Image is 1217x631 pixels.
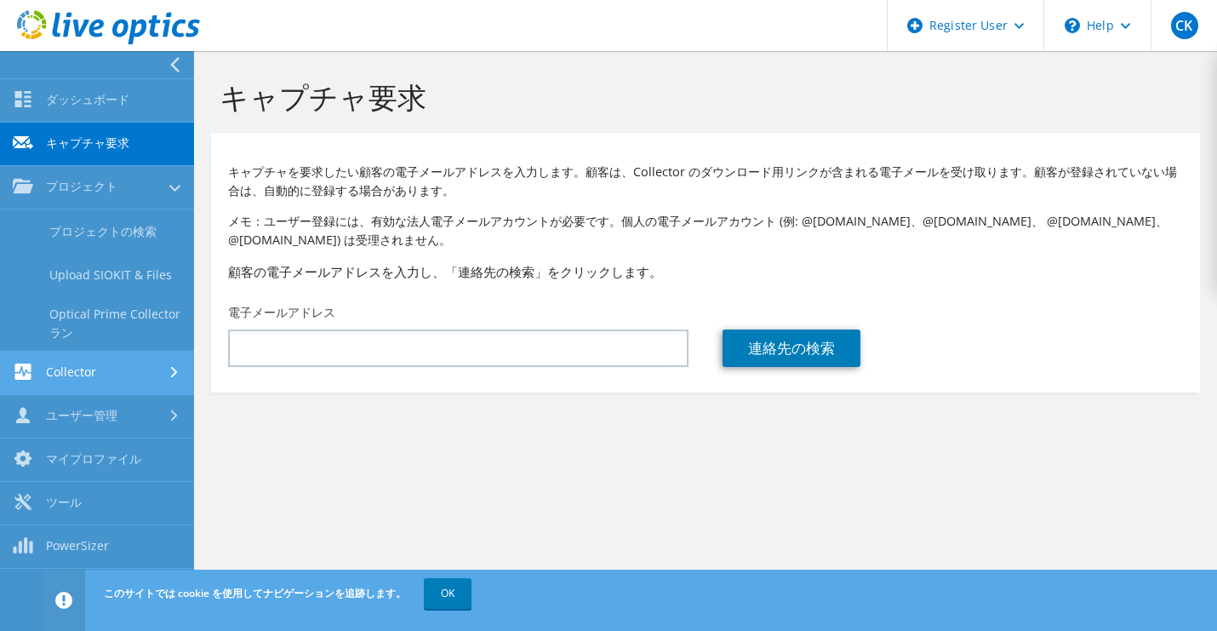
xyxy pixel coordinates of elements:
p: メモ：ユーザー登録には、有効な法人電子メールアカウントが必要です。個人の電子メールアカウント (例: @[DOMAIN_NAME]、@[DOMAIN_NAME]、 @[DOMAIN_NAME]、... [228,212,1183,250]
h3: 顧客の電子メールアドレスを入力し、「連絡先の検索」をクリックします。 [228,262,1183,281]
a: 連絡先の検索 [723,330,860,367]
span: CK [1171,12,1198,39]
h1: キャプチャ要求 [220,79,1183,115]
p: キャプチャを要求したい顧客の電子メールアドレスを入力します。顧客は、Collector のダウンロード用リンクが含まれる電子メールを受け取ります。顧客が登録されていない場合は、自動的に登録する場... [228,163,1183,200]
label: 電子メールアドレス [228,304,335,321]
a: OK [424,578,471,609]
span: このサイトでは cookie を使用してナビゲーションを追跡します。 [104,586,406,600]
svg: \n [1065,18,1080,33]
